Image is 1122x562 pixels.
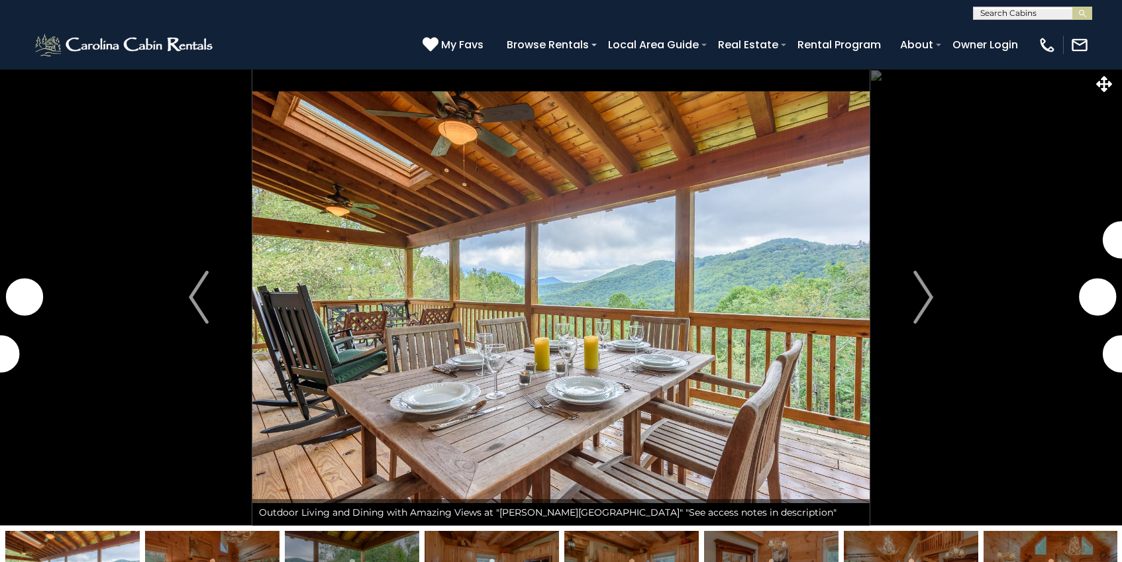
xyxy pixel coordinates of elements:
[893,33,940,56] a: About
[189,271,209,324] img: arrow
[946,33,1025,56] a: Owner Login
[913,271,933,324] img: arrow
[1070,36,1089,54] img: mail-regular-white.png
[33,32,217,58] img: White-1-2.png
[145,69,252,526] button: Previous
[870,69,977,526] button: Next
[711,33,785,56] a: Real Estate
[252,499,870,526] div: Outdoor Living and Dining with Amazing Views at "[PERSON_NAME][GEOGRAPHIC_DATA]" "See access note...
[791,33,888,56] a: Rental Program
[423,36,487,54] a: My Favs
[441,36,484,53] span: My Favs
[500,33,595,56] a: Browse Rentals
[601,33,705,56] a: Local Area Guide
[1038,36,1056,54] img: phone-regular-white.png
